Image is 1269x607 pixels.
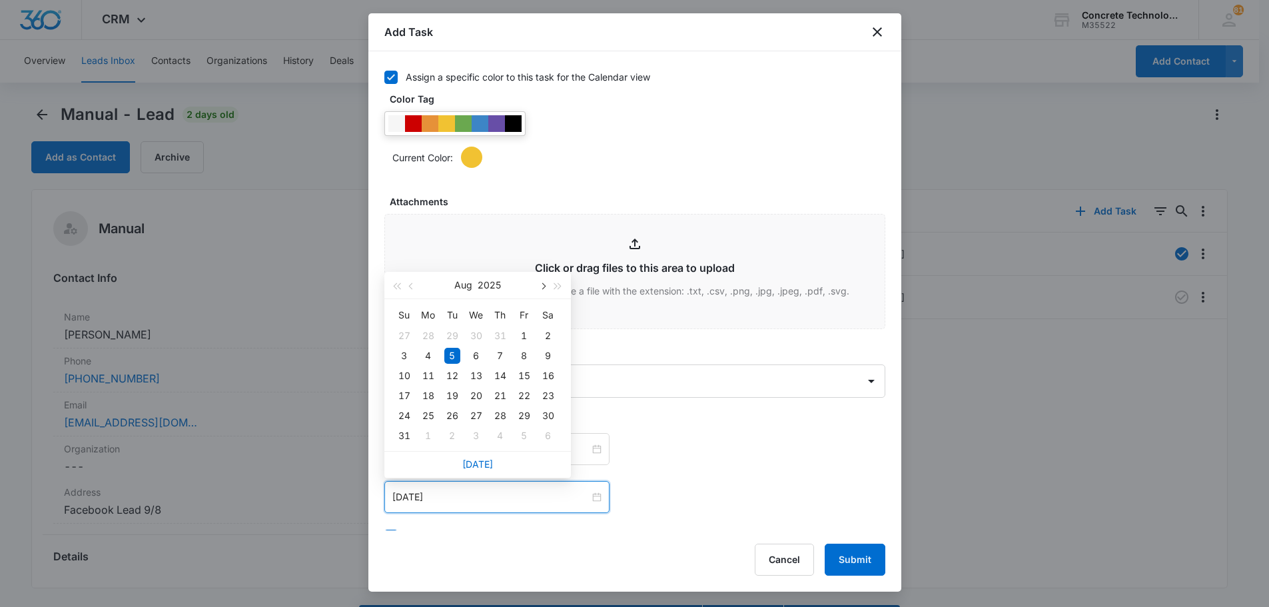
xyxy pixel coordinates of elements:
[825,544,885,576] button: Submit
[444,388,460,404] div: 19
[396,368,412,384] div: 10
[492,328,508,344] div: 31
[540,408,556,424] div: 30
[392,426,416,446] td: 2025-08-31
[422,115,438,132] div: #e69138
[392,406,416,426] td: 2025-08-24
[440,326,464,346] td: 2025-07-29
[392,346,416,366] td: 2025-08-03
[396,428,412,444] div: 31
[420,368,436,384] div: 11
[468,408,484,424] div: 27
[488,366,512,386] td: 2025-08-14
[540,428,556,444] div: 6
[488,386,512,406] td: 2025-08-21
[536,326,560,346] td: 2025-08-02
[512,366,536,386] td: 2025-08-15
[440,426,464,446] td: 2025-09-02
[464,366,488,386] td: 2025-08-13
[390,92,891,106] label: Color Tag
[488,304,512,326] th: Th
[384,70,885,84] label: Assign a specific color to this task for the Calendar view
[440,406,464,426] td: 2025-08-26
[416,326,440,346] td: 2025-07-28
[512,326,536,346] td: 2025-08-01
[440,386,464,406] td: 2025-08-19
[392,326,416,346] td: 2025-07-27
[416,304,440,326] th: Mo
[392,151,453,165] p: Current Color:
[406,529,505,543] div: This is an all day event
[536,386,560,406] td: 2025-08-23
[468,388,484,404] div: 20
[492,368,508,384] div: 14
[444,368,460,384] div: 12
[392,304,416,326] th: Su
[416,426,440,446] td: 2025-09-01
[416,366,440,386] td: 2025-08-11
[444,328,460,344] div: 29
[416,346,440,366] td: 2025-08-04
[540,328,556,344] div: 2
[396,328,412,344] div: 27
[462,458,493,470] a: [DATE]
[468,428,484,444] div: 3
[392,366,416,386] td: 2025-08-10
[396,408,412,424] div: 24
[512,426,536,446] td: 2025-09-05
[440,304,464,326] th: Tu
[536,346,560,366] td: 2025-08-09
[512,386,536,406] td: 2025-08-22
[440,346,464,366] td: 2025-08-05
[472,115,488,132] div: #3d85c6
[755,544,814,576] button: Cancel
[869,24,885,40] button: close
[488,326,512,346] td: 2025-07-31
[444,428,460,444] div: 2
[416,406,440,426] td: 2025-08-25
[516,408,532,424] div: 29
[536,366,560,386] td: 2025-08-16
[392,490,590,504] input: Aug 5, 2025
[468,328,484,344] div: 30
[468,348,484,364] div: 6
[420,388,436,404] div: 18
[492,388,508,404] div: 21
[536,304,560,326] th: Sa
[440,366,464,386] td: 2025-08-12
[388,115,405,132] div: #F6F6F6
[516,368,532,384] div: 15
[454,272,472,299] button: Aug
[536,406,560,426] td: 2025-08-30
[505,115,522,132] div: #000000
[390,345,891,359] label: Assigned to
[392,386,416,406] td: 2025-08-17
[420,408,436,424] div: 25
[405,115,422,132] div: #CC0000
[468,368,484,384] div: 13
[512,304,536,326] th: Fr
[536,426,560,446] td: 2025-09-06
[444,408,460,424] div: 26
[512,346,536,366] td: 2025-08-08
[396,348,412,364] div: 3
[464,304,488,326] th: We
[516,428,532,444] div: 5
[492,428,508,444] div: 4
[492,408,508,424] div: 28
[488,346,512,366] td: 2025-08-07
[390,414,891,428] label: Time span
[396,388,412,404] div: 17
[540,348,556,364] div: 9
[464,426,488,446] td: 2025-09-03
[384,24,433,40] h1: Add Task
[420,348,436,364] div: 4
[488,406,512,426] td: 2025-08-28
[512,406,536,426] td: 2025-08-29
[464,346,488,366] td: 2025-08-06
[540,388,556,404] div: 23
[516,388,532,404] div: 22
[420,428,436,444] div: 1
[438,115,455,132] div: #f1c232
[390,195,891,209] label: Attachments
